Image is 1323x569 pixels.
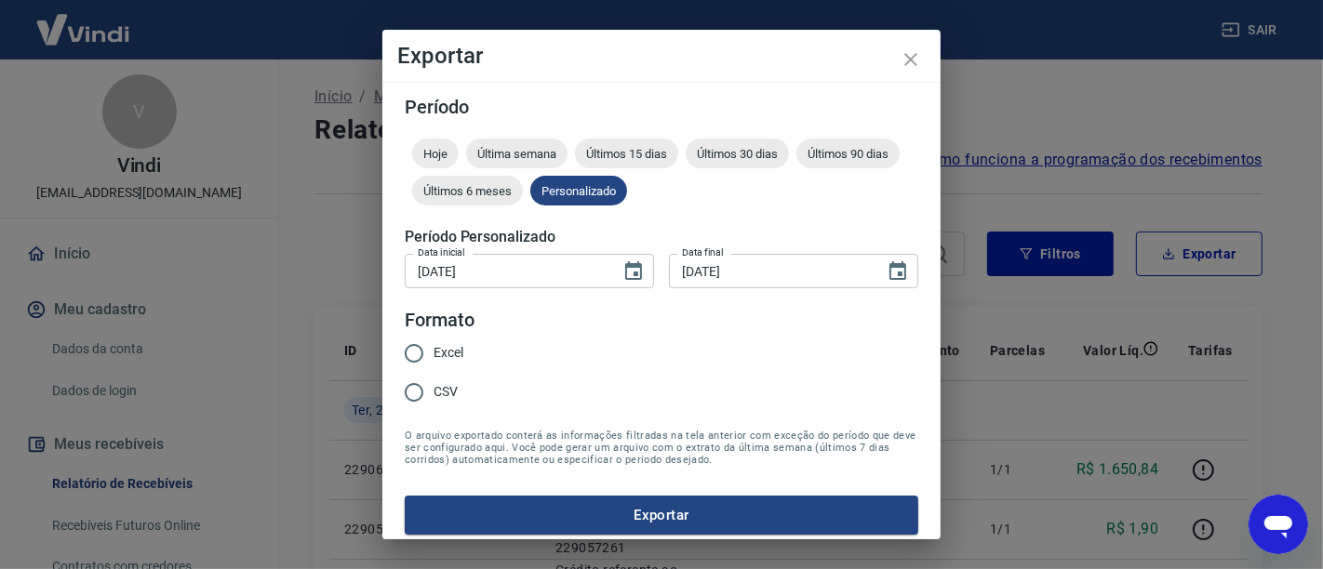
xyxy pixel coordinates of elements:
span: Personalizado [530,184,627,198]
input: DD/MM/YYYY [405,254,608,288]
button: Choose date, selected date is 22 de set de 2025 [615,253,652,290]
span: Excel [434,343,463,363]
input: DD/MM/YYYY [669,254,872,288]
h5: Período Personalizado [405,228,918,246]
label: Data final [682,245,724,259]
button: Choose date, selected date is 24 de set de 2025 [879,253,916,290]
span: Última semana [466,147,568,161]
span: Últimos 30 dias [686,147,789,161]
h4: Exportar [397,45,926,67]
span: Últimos 90 dias [796,147,900,161]
span: Últimos 6 meses [412,184,523,198]
span: CSV [434,382,458,402]
div: Últimos 6 meses [412,176,523,205]
h5: Período [405,98,918,116]
div: Última semana [466,139,568,168]
div: Hoje [412,139,459,168]
div: Personalizado [530,176,627,205]
legend: Formato [405,307,474,334]
div: Últimos 90 dias [796,139,900,168]
button: Exportar [405,496,918,535]
span: Hoje [412,147,459,161]
span: Últimos 15 dias [575,147,678,161]
label: Data inicial [418,245,465,259]
div: Últimos 30 dias [686,139,789,168]
iframe: Botão para abrir a janela de mensagens [1249,495,1308,554]
span: O arquivo exportado conterá as informações filtradas na tela anterior com exceção do período que ... [405,430,918,466]
div: Últimos 15 dias [575,139,678,168]
button: close [889,37,933,82]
